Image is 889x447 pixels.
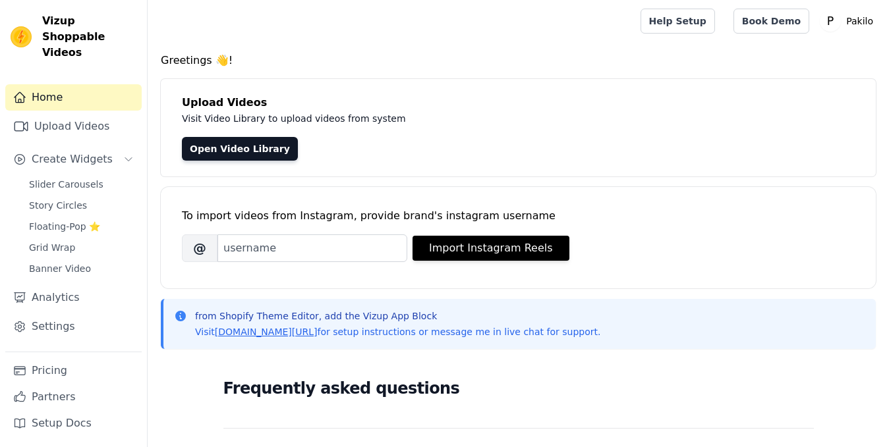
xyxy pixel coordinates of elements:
[161,53,876,68] h4: Greetings 👋!
[29,178,103,191] span: Slider Carousels
[29,241,75,254] span: Grid Wrap
[182,234,217,262] span: @
[21,259,142,278] a: Banner Video
[182,111,772,126] p: Visit Video Library to upload videos from system
[21,175,142,194] a: Slider Carousels
[182,95,855,111] h4: Upload Videos
[195,325,600,338] p: Visit for setup instructions or message me in live chat for support.
[29,199,87,212] span: Story Circles
[182,208,855,224] div: To import videos from Instagram, provide brand's instagram username
[820,9,878,33] button: P Pakilo
[29,220,100,233] span: Floating-Pop ⭐
[42,13,136,61] span: Vizup Shoppable Videos
[841,9,878,33] p: Pakilo
[182,137,298,161] a: Open Video Library
[223,375,814,402] h2: Frequently asked questions
[5,284,142,311] a: Analytics
[5,357,142,384] a: Pricing
[29,262,91,275] span: Banner Video
[21,217,142,236] a: Floating-Pop ⭐
[5,84,142,111] a: Home
[5,313,142,340] a: Settings
[195,309,600,323] p: from Shopify Theme Editor, add the Vizup App Block
[413,236,569,261] button: Import Instagram Reels
[215,327,318,337] a: [DOMAIN_NAME][URL]
[641,9,715,34] a: Help Setup
[5,113,142,140] a: Upload Videos
[217,234,407,262] input: username
[827,14,834,28] text: P
[5,384,142,410] a: Partners
[5,410,142,436] a: Setup Docs
[5,146,142,172] button: Create Widgets
[32,151,113,167] span: Create Widgets
[21,238,142,257] a: Grid Wrap
[21,196,142,215] a: Story Circles
[11,26,32,47] img: Vizup
[733,9,809,34] a: Book Demo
